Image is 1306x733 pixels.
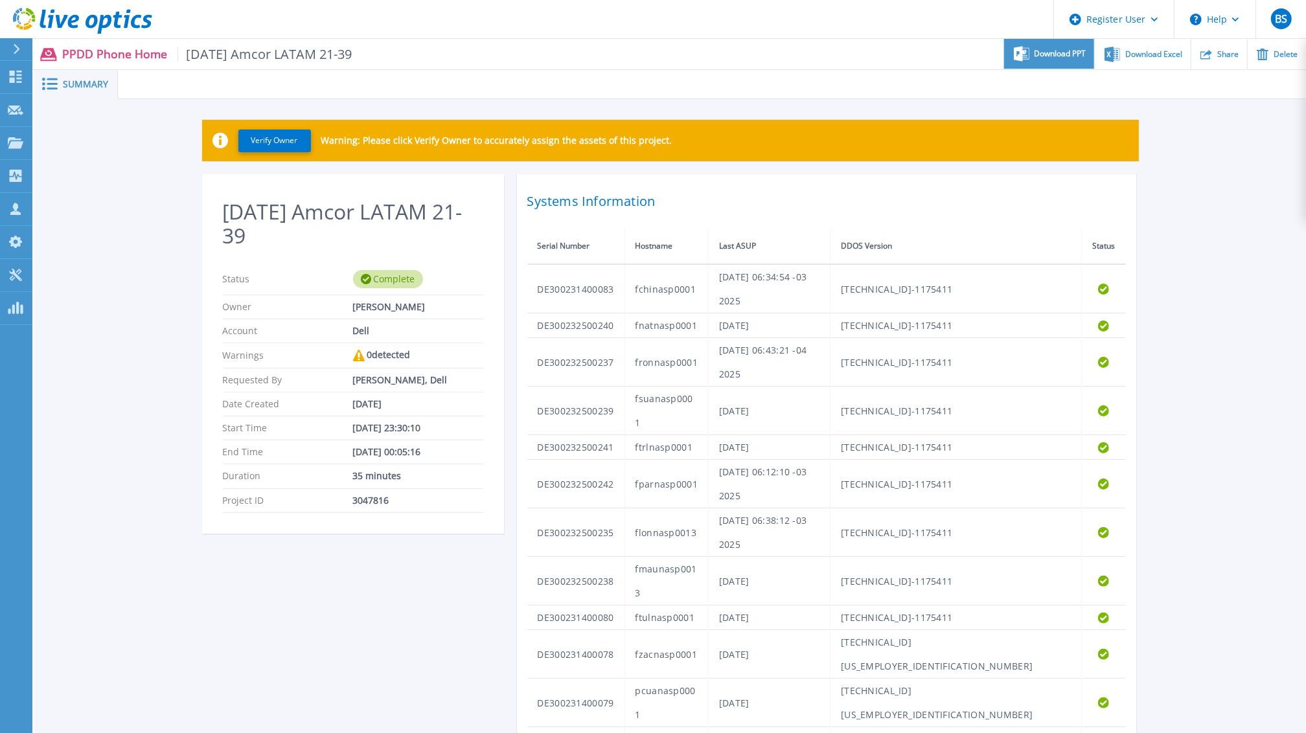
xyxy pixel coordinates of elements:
td: [DATE] 06:43:21 -04 2025 [709,338,831,387]
div: 0 detected [353,350,483,361]
td: [DATE] [709,557,831,605]
td: DE300232500238 [527,557,625,605]
span: Delete [1274,51,1298,58]
h2: [DATE] Amcor LATAM 21-39 [223,200,483,248]
td: DE300231400083 [527,264,625,313]
p: Account [223,326,353,336]
td: [DATE] [709,387,831,435]
th: Last ASUP [709,229,831,264]
td: DE300232500235 [527,508,625,557]
td: DE300232500239 [527,387,625,435]
td: fparnasp0001 [624,460,709,508]
p: Duration [223,471,353,481]
td: fsuanasp0001 [624,387,709,435]
p: Status [223,270,353,288]
td: [DATE] 06:12:10 -03 2025 [709,460,831,508]
p: Start Time [223,423,353,433]
td: [DATE] [709,679,831,727]
td: [DATE] 06:38:12 -03 2025 [709,508,831,557]
td: [DATE] 06:34:54 -03 2025 [709,264,831,313]
p: PPDD Phone Home [62,47,352,62]
div: 3047816 [353,495,483,506]
td: DE300231400079 [527,679,625,727]
td: DE300231400078 [527,630,625,679]
p: Owner [223,302,353,312]
div: 35 minutes [353,471,483,481]
th: Serial Number [527,229,625,264]
td: [TECHNICAL_ID]-1175411 [831,508,1082,557]
p: Warning: Please click Verify Owner to accurately assign the assets of this project. [321,135,672,146]
td: ftrlnasp0001 [624,435,709,460]
td: fmaunasp0013 [624,557,709,605]
span: Download PPT [1035,50,1086,58]
div: [DATE] 00:05:16 [353,447,483,457]
td: [TECHNICAL_ID]-1175411 [831,338,1082,387]
td: fzacnasp0001 [624,630,709,679]
td: DE300232500237 [527,338,625,387]
td: fchinasp0001 [624,264,709,313]
th: Status [1082,229,1126,264]
span: [DATE] Amcor LATAM 21-39 [178,47,352,62]
button: Verify Owner [238,130,311,152]
td: [TECHNICAL_ID]-1175411 [831,435,1082,460]
p: Warnings [223,350,353,361]
td: [DATE] [709,605,831,630]
td: [TECHNICAL_ID]-1175411 [831,557,1082,605]
p: Date Created [223,399,353,409]
div: Complete [353,270,423,288]
td: DE300232500240 [527,313,625,338]
p: End Time [223,447,353,457]
div: [PERSON_NAME], Dell [353,375,483,385]
td: DE300232500242 [527,460,625,508]
p: Project ID [223,495,353,506]
h2: Systems Information [527,190,1126,213]
th: Hostname [624,229,709,264]
td: ftulnasp0001 [624,605,709,630]
span: Share [1217,51,1239,58]
td: pcuanasp0001 [624,679,709,727]
td: [TECHNICAL_ID]-1175411 [831,460,1082,508]
td: [TECHNICAL_ID][US_EMPLOYER_IDENTIFICATION_NUMBER] [831,679,1082,727]
td: [TECHNICAL_ID]-1175411 [831,605,1082,630]
td: [DATE] [709,435,831,460]
div: [PERSON_NAME] [353,302,483,312]
div: [DATE] 23:30:10 [353,423,483,433]
td: DE300232500241 [527,435,625,460]
td: [TECHNICAL_ID]-1175411 [831,313,1082,338]
td: [DATE] [709,313,831,338]
span: Summary [63,80,108,89]
div: Dell [353,326,483,336]
span: Download Excel [1125,51,1182,58]
div: [DATE] [353,399,483,409]
td: flonnasp0013 [624,508,709,557]
td: [TECHNICAL_ID]-1175411 [831,387,1082,435]
td: fronnasp0001 [624,338,709,387]
td: [DATE] [709,630,831,679]
td: [TECHNICAL_ID][US_EMPLOYER_IDENTIFICATION_NUMBER] [831,630,1082,679]
span: BS [1275,14,1287,24]
td: DE300231400080 [527,605,625,630]
th: DDOS Version [831,229,1082,264]
p: Requested By [223,375,353,385]
td: [TECHNICAL_ID]-1175411 [831,264,1082,313]
td: fnatnasp0001 [624,313,709,338]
